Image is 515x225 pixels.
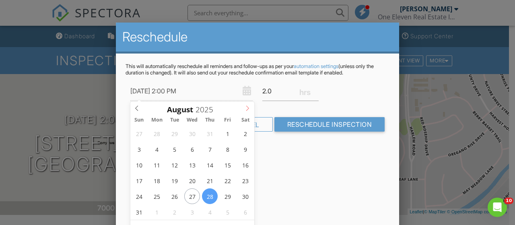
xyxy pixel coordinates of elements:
span: August 8, 2025 [220,141,235,157]
span: Scroll to increment [167,106,193,114]
span: Sun [130,118,148,123]
span: August 11, 2025 [149,157,165,173]
span: August 17, 2025 [131,173,147,188]
span: August 29, 2025 [220,188,235,204]
span: September 5, 2025 [220,204,235,220]
input: Scroll to increment [193,104,220,115]
span: Tue [166,118,183,123]
span: August 1, 2025 [220,126,235,141]
h2: Reschedule [122,29,393,45]
span: August 21, 2025 [202,173,218,188]
span: Sat [237,118,254,123]
span: August 23, 2025 [237,173,253,188]
span: September 1, 2025 [149,204,165,220]
span: Wed [183,118,201,123]
span: Mon [148,118,166,123]
span: August 19, 2025 [167,173,182,188]
span: August 7, 2025 [202,141,218,157]
span: September 6, 2025 [237,204,253,220]
iframe: Intercom live chat [488,198,507,217]
span: August 20, 2025 [184,173,200,188]
span: August 13, 2025 [184,157,200,173]
input: Reschedule Inspection [274,117,385,132]
span: August 6, 2025 [184,141,200,157]
span: August 3, 2025 [131,141,147,157]
span: August 4, 2025 [149,141,165,157]
span: August 27, 2025 [184,188,200,204]
span: July 28, 2025 [149,126,165,141]
a: automation settings [294,63,338,69]
span: August 22, 2025 [220,173,235,188]
span: September 4, 2025 [202,204,218,220]
span: August 30, 2025 [237,188,253,204]
span: August 24, 2025 [131,188,147,204]
span: August 25, 2025 [149,188,165,204]
span: Fri [219,118,237,123]
span: July 30, 2025 [184,126,200,141]
span: Thu [201,118,219,123]
span: August 31, 2025 [131,204,147,220]
span: August 12, 2025 [167,157,182,173]
span: August 26, 2025 [167,188,182,204]
span: August 9, 2025 [237,141,253,157]
span: September 2, 2025 [167,204,182,220]
span: August 10, 2025 [131,157,147,173]
span: August 5, 2025 [167,141,182,157]
span: July 31, 2025 [202,126,218,141]
span: 10 [504,198,513,204]
span: August 18, 2025 [149,173,165,188]
p: This will automatically reschedule all reminders and follow-ups as per your (unless only the dura... [126,63,389,76]
span: August 16, 2025 [237,157,253,173]
span: July 29, 2025 [167,126,182,141]
span: September 3, 2025 [184,204,200,220]
span: August 28, 2025 [202,188,218,204]
span: August 2, 2025 [237,126,253,141]
span: August 15, 2025 [220,157,235,173]
span: August 14, 2025 [202,157,218,173]
span: July 27, 2025 [131,126,147,141]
